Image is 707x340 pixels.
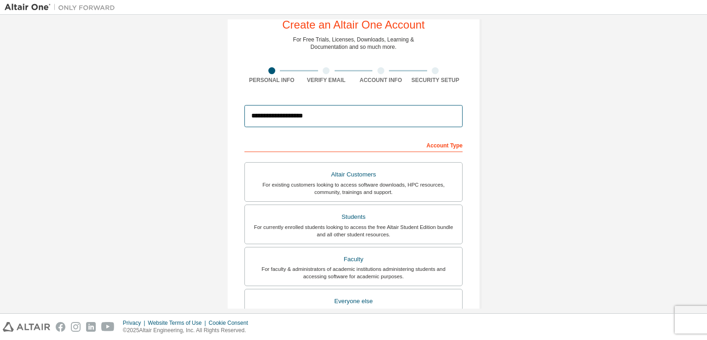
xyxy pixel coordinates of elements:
img: facebook.svg [56,322,65,332]
img: Altair One [5,3,120,12]
div: Everyone else [250,295,457,308]
p: © 2025 Altair Engineering, Inc. All Rights Reserved. [123,327,254,334]
div: For existing customers looking to access software downloads, HPC resources, community, trainings ... [250,181,457,196]
img: altair_logo.svg [3,322,50,332]
div: Website Terms of Use [148,319,209,327]
div: Cookie Consent [209,319,253,327]
div: For individuals, businesses and everyone else looking to try Altair software and explore our prod... [250,308,457,322]
div: Create an Altair One Account [282,19,425,30]
div: Altair Customers [250,168,457,181]
div: For faculty & administrators of academic institutions administering students and accessing softwa... [250,265,457,280]
div: Privacy [123,319,148,327]
div: Verify Email [299,76,354,84]
div: Faculty [250,253,457,266]
img: youtube.svg [101,322,115,332]
div: Account Type [244,137,463,152]
div: For Free Trials, Licenses, Downloads, Learning & Documentation and so much more. [293,36,414,51]
img: linkedin.svg [86,322,96,332]
div: Account Info [353,76,408,84]
div: Security Setup [408,76,463,84]
img: instagram.svg [71,322,81,332]
div: Students [250,211,457,223]
div: For currently enrolled students looking to access the free Altair Student Edition bundle and all ... [250,223,457,238]
div: Personal Info [244,76,299,84]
